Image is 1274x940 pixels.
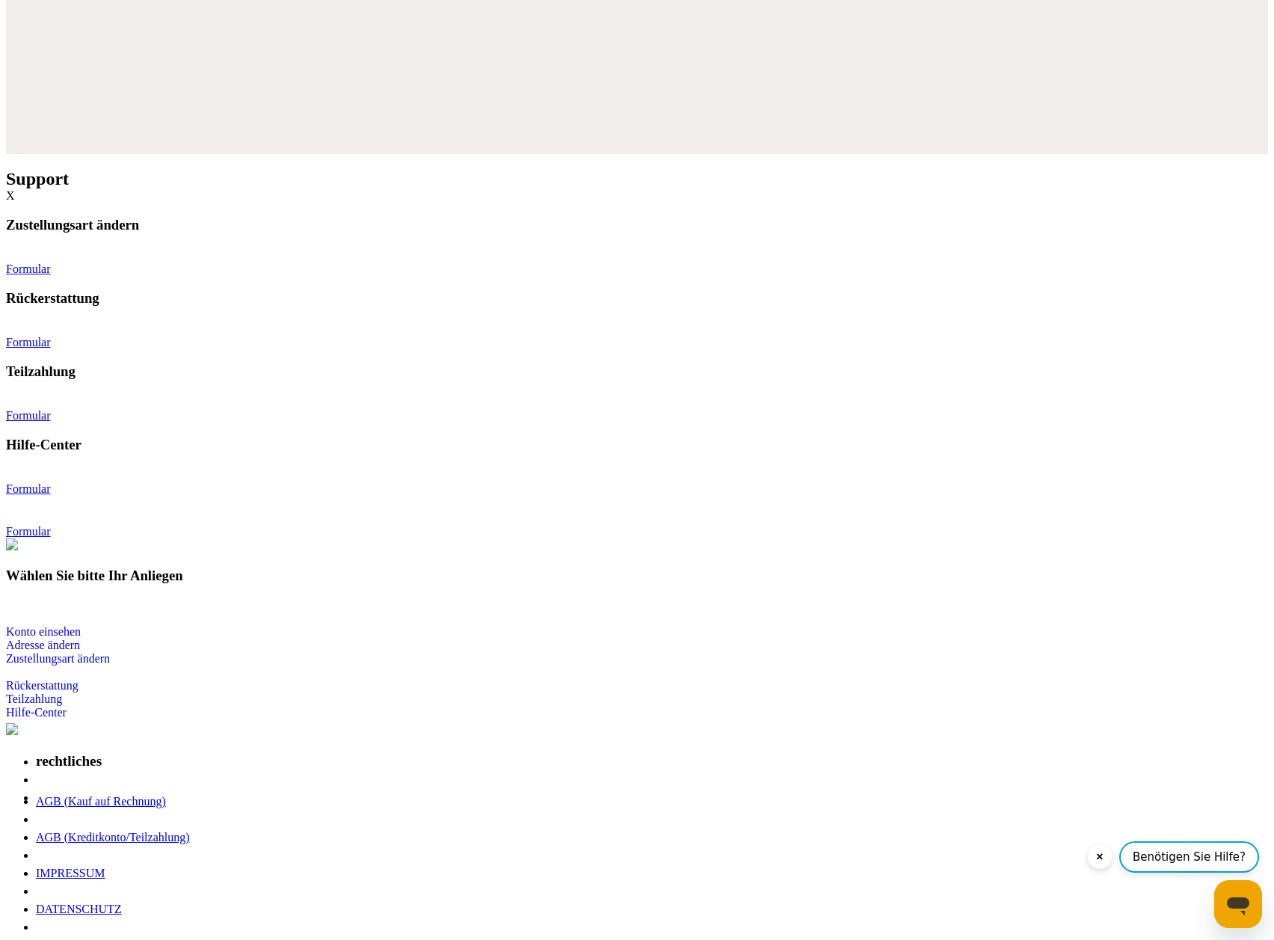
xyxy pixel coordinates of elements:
[6,262,51,275] a: Formular
[6,409,51,422] a: Formular
[36,867,105,879] a: IMPRESSUM
[1088,845,1112,869] button: Close launcher
[6,336,51,348] a: Formular
[36,831,190,844] a: AGB (Kreditkonto/Teilzahlung)
[6,723,18,735] img: logo-powerpay-white.svg
[36,795,166,808] a: AGB (Kauf auf Rechnung)
[36,753,102,769] b: rechtliches
[1119,841,1259,873] div: Benötigen Sie Hilfe?
[6,525,51,538] a: Formular
[1088,841,1259,873] div: Benötigen Sie Hilfe?
[1214,880,1262,928] iframe: Schaltfläche zum Öffnen des Messaging-Fensters
[6,538,18,550] img: online-shopping.svg
[6,482,51,495] a: Formular
[36,903,122,915] a: DATENSCHUTZ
